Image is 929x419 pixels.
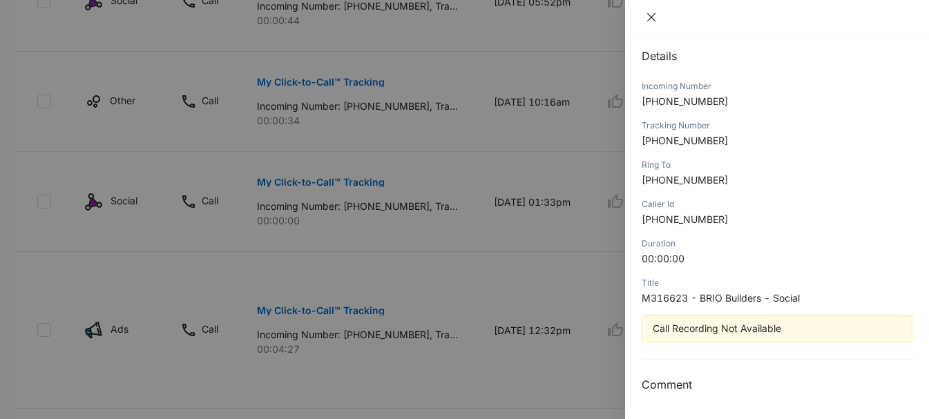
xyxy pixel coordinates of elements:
span: 00:00:00 [642,253,684,264]
div: Ring To [642,159,912,171]
div: Tracking Number [642,119,912,132]
div: Incoming Number [642,80,912,92]
div: Title [642,277,912,289]
span: [PHONE_NUMBER] [642,213,728,225]
div: Duration [642,237,912,250]
span: [PHONE_NUMBER] [642,174,728,186]
span: [PHONE_NUMBER] [642,135,728,146]
button: Close [642,11,661,23]
span: close [646,12,657,23]
div: Call Recording Not Available [653,321,901,336]
div: Caller Id [642,198,912,211]
h2: Details [642,48,912,64]
h3: Comment [642,376,912,393]
span: M316623 - BRIO Builders - Social [642,292,800,304]
span: [PHONE_NUMBER] [642,95,728,107]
